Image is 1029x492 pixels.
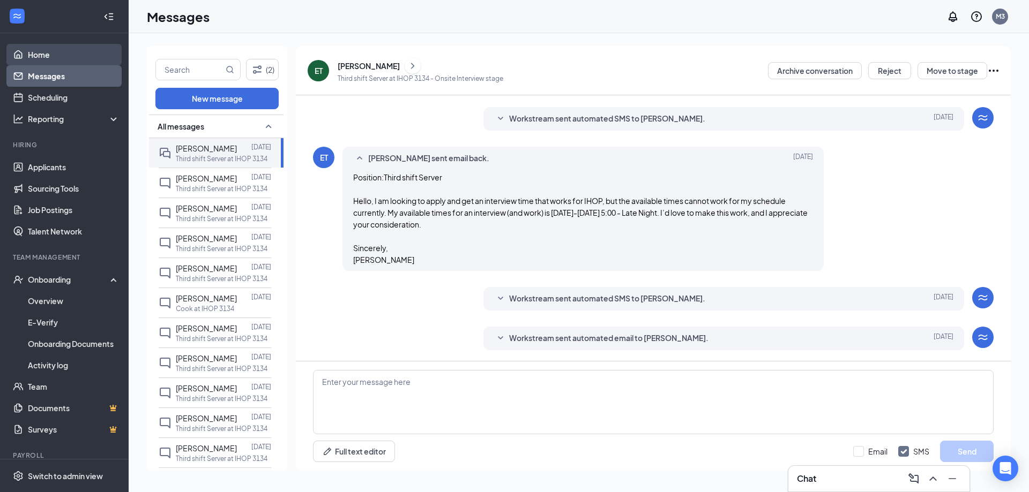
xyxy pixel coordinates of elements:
svg: Analysis [13,113,24,124]
p: [DATE] [251,352,271,361]
span: [PERSON_NAME] [176,323,237,333]
p: Third shift Server at IHOP 3134 [176,214,267,223]
svg: Collapse [103,11,114,22]
svg: ChatInactive [159,177,171,190]
button: Full text editorPen [313,441,395,462]
svg: ChatInactive [159,267,171,279]
div: Open Intercom Messenger [993,456,1018,481]
svg: SmallChevronDown [494,332,507,345]
span: [PERSON_NAME] [176,173,237,183]
p: Cook at IHOP 3134 [176,304,234,313]
h1: Messages [147,7,210,26]
svg: Settings [13,471,24,481]
p: [DATE] [251,442,271,451]
svg: Pen [322,446,333,457]
a: Team [28,376,120,397]
svg: DoubleChat [159,147,171,160]
svg: ChatInactive [159,327,171,339]
div: ET [320,152,328,163]
svg: ChatInactive [159,357,171,369]
div: Onboarding [28,274,110,285]
span: [DATE] [793,152,813,165]
p: [DATE] [251,172,271,181]
a: Sourcing Tools [28,178,120,199]
span: [PERSON_NAME] [176,383,237,393]
svg: Filter [251,63,264,76]
button: Filter (2) [246,59,279,80]
button: New message [155,88,279,109]
span: [DATE] [934,332,953,345]
svg: ChatInactive [159,417,171,429]
a: Onboarding Documents [28,333,120,354]
span: [PERSON_NAME] [176,443,237,453]
svg: MagnifyingGlass [226,65,234,74]
p: Third shift Server at IHOP 3134 - Onsite Interview stage [338,74,503,83]
svg: SmallChevronDown [494,112,507,125]
p: Third shift Server at IHOP 3134 [176,424,267,433]
span: All messages [158,121,204,132]
svg: ChatInactive [159,207,171,219]
button: ChevronUp [924,470,942,487]
svg: ChatInactive [159,297,171,309]
span: [PERSON_NAME] [176,233,237,243]
span: [PERSON_NAME] [176,293,237,303]
p: Third shift Server at IHOP 3134 [176,274,267,283]
a: Messages [28,65,120,87]
a: E-Verify [28,312,120,333]
input: Search [156,59,223,80]
button: Archive conversation [768,62,862,79]
svg: WorkstreamLogo [976,331,989,344]
svg: WorkstreamLogo [12,11,23,21]
span: Workstream sent automated email to [PERSON_NAME]. [509,332,709,345]
p: Third shift Server at IHOP 3134 [176,364,267,373]
a: DocumentsCrown [28,397,120,419]
p: Third shift Server at IHOP 3134 [176,154,267,163]
div: Team Management [13,253,117,262]
svg: ChatInactive [159,446,171,459]
a: Activity log [28,354,120,376]
span: Position:Third shift Server Hello, I am looking to apply and get an interview time that works for... [353,172,808,264]
h3: Chat [797,473,816,485]
button: Send [940,441,994,462]
svg: ChatInactive [159,387,171,399]
svg: ChevronRight [407,59,418,72]
button: Move to stage [918,62,987,79]
p: Third shift Server at IHOP 3134 [176,454,267,463]
span: [PERSON_NAME] sent email back. [368,152,489,165]
div: M3 [996,12,1005,21]
button: ComposeMessage [905,470,922,487]
svg: WorkstreamLogo [976,111,989,124]
p: [DATE] [251,382,271,391]
button: ChevronRight [405,58,421,74]
p: [DATE] [251,142,271,152]
svg: SmallChevronUp [353,152,366,165]
p: [DATE] [251,202,271,211]
svg: SmallChevronDown [494,292,507,305]
svg: Notifications [946,10,959,23]
div: ET [315,65,323,76]
a: Overview [28,290,120,312]
span: Workstream sent automated SMS to [PERSON_NAME]. [509,292,705,305]
p: [DATE] [251,412,271,421]
span: [PERSON_NAME] [176,203,237,213]
p: Third shift Server at IHOP 3134 [176,184,267,193]
p: [DATE] [251,322,271,331]
p: Third shift Server at IHOP 3134 [176,334,267,343]
a: Scheduling [28,87,120,108]
svg: ChevronUp [927,472,939,485]
button: Reject [868,62,911,79]
svg: QuestionInfo [970,10,983,23]
div: Reporting [28,113,120,124]
a: Home [28,44,120,65]
svg: Minimize [946,472,959,485]
a: Applicants [28,156,120,178]
span: [PERSON_NAME] [176,263,237,273]
span: [DATE] [934,292,953,305]
span: [PERSON_NAME] [176,143,237,153]
span: [PERSON_NAME] [176,353,237,363]
p: [DATE] [251,232,271,241]
p: Third shift Server at IHOP 3134 [176,244,267,253]
a: Talent Network [28,221,120,242]
span: Workstream sent automated SMS to [PERSON_NAME]. [509,112,705,125]
svg: WorkstreamLogo [976,291,989,304]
